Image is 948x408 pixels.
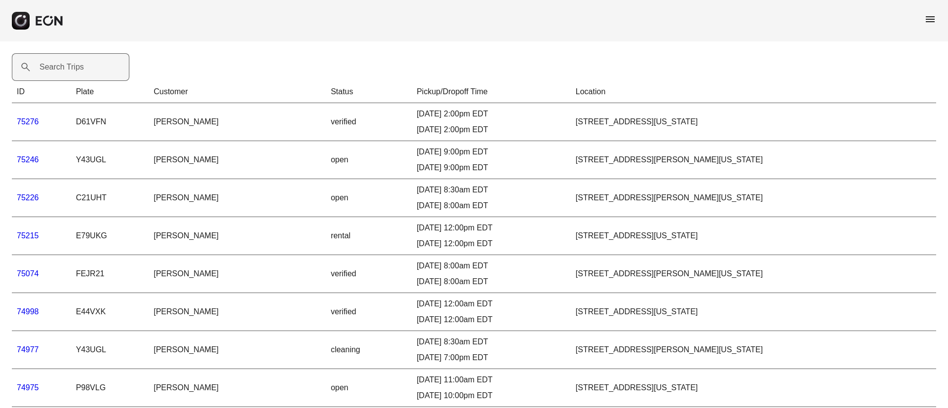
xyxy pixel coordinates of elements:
td: [STREET_ADDRESS][US_STATE] [571,293,936,331]
div: [DATE] 8:30am EDT [417,336,566,348]
td: [STREET_ADDRESS][US_STATE] [571,103,936,141]
div: [DATE] 7:00pm EDT [417,352,566,364]
a: 75074 [17,269,39,278]
a: 74977 [17,345,39,354]
th: Status [326,81,412,103]
div: [DATE] 11:00am EDT [417,374,566,386]
a: 75215 [17,231,39,240]
div: [DATE] 10:00pm EDT [417,390,566,402]
span: menu [924,13,936,25]
th: Pickup/Dropoff Time [412,81,571,103]
th: Location [571,81,936,103]
label: Search Trips [39,61,84,73]
td: [STREET_ADDRESS][PERSON_NAME][US_STATE] [571,255,936,293]
td: [PERSON_NAME] [149,141,326,179]
td: C21UHT [71,179,149,217]
td: open [326,141,412,179]
div: [DATE] 8:00am EDT [417,260,566,272]
td: [PERSON_NAME] [149,217,326,255]
a: 74975 [17,383,39,392]
td: Y43UGL [71,141,149,179]
td: verified [326,293,412,331]
td: [STREET_ADDRESS][PERSON_NAME][US_STATE] [571,179,936,217]
div: [DATE] 8:30am EDT [417,184,566,196]
td: verified [326,103,412,141]
td: [PERSON_NAME] [149,103,326,141]
td: open [326,369,412,407]
td: open [326,179,412,217]
th: ID [12,81,71,103]
div: [DATE] 9:00pm EDT [417,162,566,174]
a: 75226 [17,193,39,202]
td: verified [326,255,412,293]
div: [DATE] 2:00pm EDT [417,108,566,120]
div: [DATE] 12:00pm EDT [417,238,566,250]
div: [DATE] 2:00pm EDT [417,124,566,136]
th: Plate [71,81,149,103]
td: [STREET_ADDRESS][PERSON_NAME][US_STATE] [571,331,936,369]
div: [DATE] 8:00am EDT [417,200,566,212]
td: [STREET_ADDRESS][US_STATE] [571,369,936,407]
td: rental [326,217,412,255]
div: [DATE] 9:00pm EDT [417,146,566,158]
td: [PERSON_NAME] [149,369,326,407]
a: 74998 [17,307,39,316]
a: 75276 [17,117,39,126]
div: [DATE] 12:00am EDT [417,298,566,310]
td: Y43UGL [71,331,149,369]
td: P98VLG [71,369,149,407]
td: [PERSON_NAME] [149,255,326,293]
div: [DATE] 12:00pm EDT [417,222,566,234]
th: Customer [149,81,326,103]
td: cleaning [326,331,412,369]
div: [DATE] 12:00am EDT [417,314,566,326]
td: [PERSON_NAME] [149,179,326,217]
td: E44VXK [71,293,149,331]
td: [PERSON_NAME] [149,293,326,331]
div: [DATE] 8:00am EDT [417,276,566,288]
td: [STREET_ADDRESS][PERSON_NAME][US_STATE] [571,141,936,179]
td: [STREET_ADDRESS][US_STATE] [571,217,936,255]
td: [PERSON_NAME] [149,331,326,369]
a: 75246 [17,155,39,164]
td: FEJR21 [71,255,149,293]
td: D61VFN [71,103,149,141]
td: E79UKG [71,217,149,255]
